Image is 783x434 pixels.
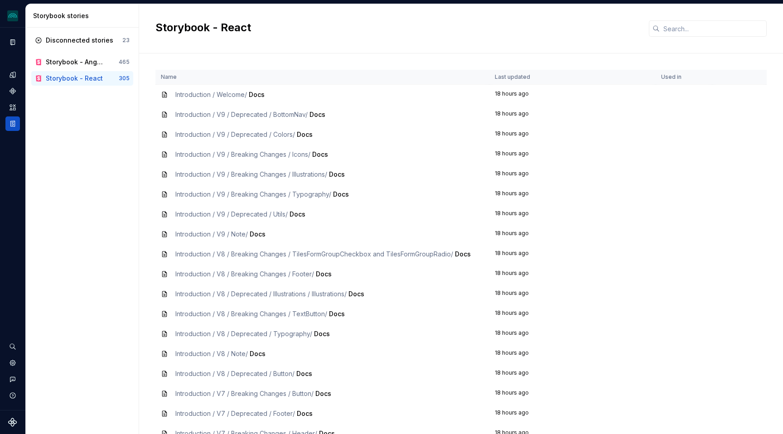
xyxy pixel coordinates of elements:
[7,10,18,21] img: 418c6d47-6da6-4103-8b13-b5999f8989a1.png
[348,290,364,298] span: Docs
[249,91,265,98] span: Docs
[175,290,347,298] span: Introduction / V8 / Deprecated / Illustrations / Illustrations /
[329,310,345,318] span: Docs
[333,190,349,198] span: Docs
[296,370,312,377] span: Docs
[119,58,130,66] div: 465
[33,11,135,20] div: Storybook stories
[489,85,656,105] td: 18 hours ago
[175,150,310,158] span: Introduction / V9 / Breaking Changes / Icons /
[175,270,314,278] span: Introduction / V8 / Breaking Changes / Footer /
[175,130,295,138] span: Introduction / V9 / Deprecated / Colors /
[155,70,489,85] th: Name
[175,170,327,178] span: Introduction / V9 / Breaking Changes / Illustrations /
[175,190,331,198] span: Introduction / V9 / Breaking Changes / Typography /
[290,210,305,218] span: Docs
[656,70,712,85] th: Used in
[489,284,656,304] td: 18 hours ago
[489,204,656,224] td: 18 hours ago
[46,58,104,67] div: Storybook - Angular
[250,350,266,357] span: Docs
[175,250,453,258] span: Introduction / V8 / Breaking Changes / TilesFormGroupCheckbox and TilesFormGroupRadio /
[309,111,325,118] span: Docs
[489,70,656,85] th: Last updated
[489,344,656,364] td: 18 hours ago
[489,105,656,125] td: 18 hours ago
[175,410,295,417] span: Introduction / V7 / Deprecated / Footer /
[297,410,313,417] span: Docs
[5,116,20,131] a: Storybook stories
[489,384,656,404] td: 18 hours ago
[489,264,656,284] td: 18 hours ago
[175,330,312,338] span: Introduction / V8 / Deprecated / Typography /
[489,324,656,344] td: 18 hours ago
[489,304,656,324] td: 18 hours ago
[46,36,113,45] div: Disconnected stories
[122,37,130,44] div: 23
[5,339,20,354] button: Search ⌘K
[31,71,133,86] a: Storybook - React305
[175,370,295,377] span: Introduction / V8 / Deprecated / Button /
[315,390,331,397] span: Docs
[455,250,471,258] span: Docs
[8,418,17,427] svg: Supernova Logo
[5,100,20,115] a: Assets
[5,372,20,386] button: Contact support
[175,230,248,238] span: Introduction / V9 / Note /
[312,150,328,158] span: Docs
[155,20,638,35] h2: Storybook - React
[329,170,345,178] span: Docs
[489,404,656,424] td: 18 hours ago
[489,364,656,384] td: 18 hours ago
[5,84,20,98] a: Components
[314,330,330,338] span: Docs
[660,20,767,37] input: Search...
[46,74,103,83] div: Storybook - React
[5,35,20,49] a: Documentation
[31,33,133,48] a: Disconnected stories23
[489,125,656,145] td: 18 hours ago
[489,145,656,164] td: 18 hours ago
[250,230,266,238] span: Docs
[489,224,656,244] td: 18 hours ago
[297,130,313,138] span: Docs
[316,270,332,278] span: Docs
[31,55,133,69] a: Storybook - Angular465
[175,350,248,357] span: Introduction / V8 / Note /
[489,244,656,264] td: 18 hours ago
[175,210,288,218] span: Introduction / V9 / Deprecated / Utils /
[5,68,20,82] a: Design tokens
[175,310,327,318] span: Introduction / V8 / Breaking Changes / TextButton /
[175,390,314,397] span: Introduction / V7 / Breaking Changes / Button /
[119,75,130,82] div: 305
[489,184,656,204] td: 18 hours ago
[175,111,308,118] span: Introduction / V9 / Deprecated / BottomNav /
[5,356,20,370] a: Settings
[489,164,656,184] td: 18 hours ago
[175,91,247,98] span: Introduction / Welcome /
